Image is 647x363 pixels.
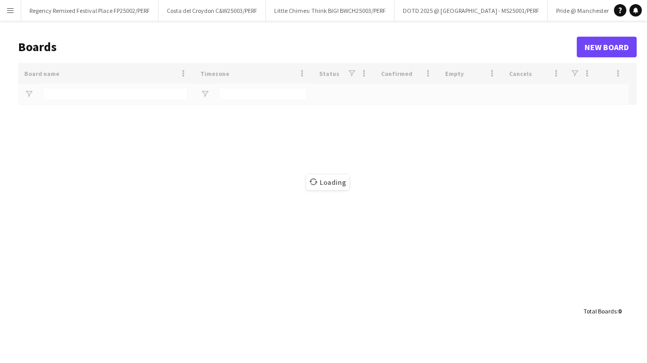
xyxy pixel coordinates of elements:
[583,307,617,315] span: Total Boards
[618,307,621,315] span: 0
[21,1,159,21] button: Regency Remixed Festival Place FP25002/PERF
[394,1,548,21] button: DOTD 2025 @ [GEOGRAPHIC_DATA] - MS25001/PERF
[18,39,577,55] h1: Boards
[583,301,621,321] div: :
[266,1,394,21] button: Little Chimes: Think BIG! BWCH25003/PERF
[577,37,637,57] a: New Board
[306,175,349,190] span: Loading
[159,1,266,21] button: Costa del Croydon C&W25003/PERF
